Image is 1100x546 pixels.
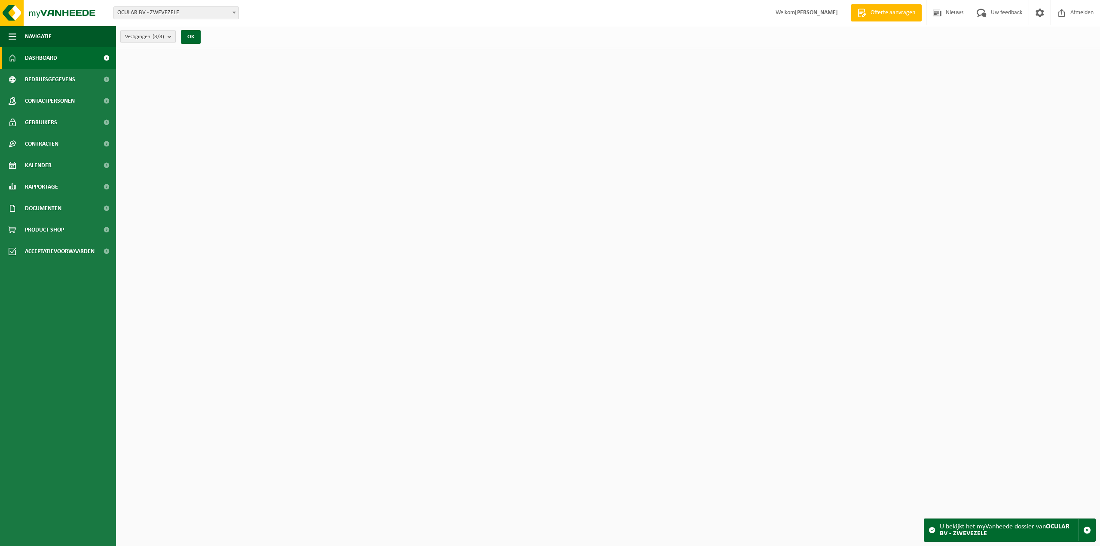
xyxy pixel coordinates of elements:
span: Contracten [25,133,58,155]
span: Acceptatievoorwaarden [25,241,95,262]
span: Vestigingen [125,31,164,43]
span: OCULAR BV - ZWEVEZELE [114,7,238,19]
span: Product Shop [25,219,64,241]
strong: OCULAR BV - ZWEVEZELE [940,523,1069,537]
span: Dashboard [25,47,57,69]
span: Kalender [25,155,52,176]
span: Offerte aanvragen [868,9,917,17]
strong: [PERSON_NAME] [795,9,838,16]
span: Bedrijfsgegevens [25,69,75,90]
span: Contactpersonen [25,90,75,112]
span: Gebruikers [25,112,57,133]
span: OCULAR BV - ZWEVEZELE [113,6,239,19]
div: U bekijkt het myVanheede dossier van [940,519,1079,541]
span: Rapportage [25,176,58,198]
count: (3/3) [153,34,164,40]
a: Offerte aanvragen [851,4,922,21]
span: Navigatie [25,26,52,47]
button: Vestigingen(3/3) [120,30,176,43]
button: OK [181,30,201,44]
span: Documenten [25,198,61,219]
